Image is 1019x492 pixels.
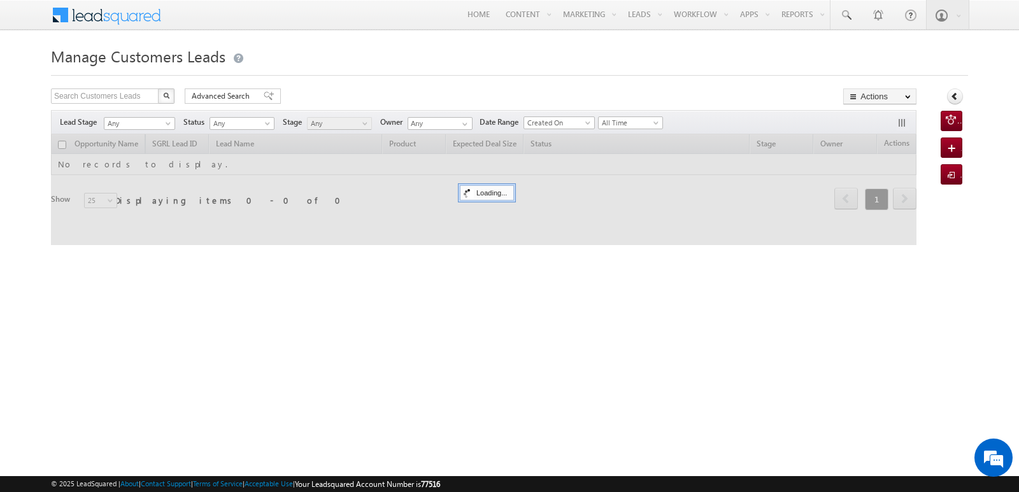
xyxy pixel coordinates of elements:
[843,88,916,104] button: Actions
[421,479,440,489] span: 77516
[480,116,524,128] span: Date Range
[210,118,271,129] span: Any
[599,117,659,129] span: All Time
[104,118,171,129] span: Any
[408,117,473,130] input: Type to Search
[308,118,368,129] span: Any
[283,116,307,128] span: Stage
[60,116,102,128] span: Lead Stage
[210,117,274,130] a: Any
[163,92,169,99] img: Search
[295,479,440,489] span: Your Leadsquared Account Number is
[183,116,210,128] span: Status
[598,116,663,129] a: All Time
[455,118,471,130] a: Show All Items
[524,116,595,129] a: Created On
[193,479,243,488] a: Terms of Service
[245,479,293,488] a: Acceptable Use
[141,479,191,488] a: Contact Support
[51,46,225,66] span: Manage Customers Leads
[380,116,408,128] span: Owner
[104,117,175,130] a: Any
[120,479,139,488] a: About
[307,117,372,130] a: Any
[51,478,440,490] span: © 2025 LeadSquared | | | | |
[192,90,253,102] span: Advanced Search
[460,185,514,200] div: Loading...
[524,117,590,129] span: Created On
